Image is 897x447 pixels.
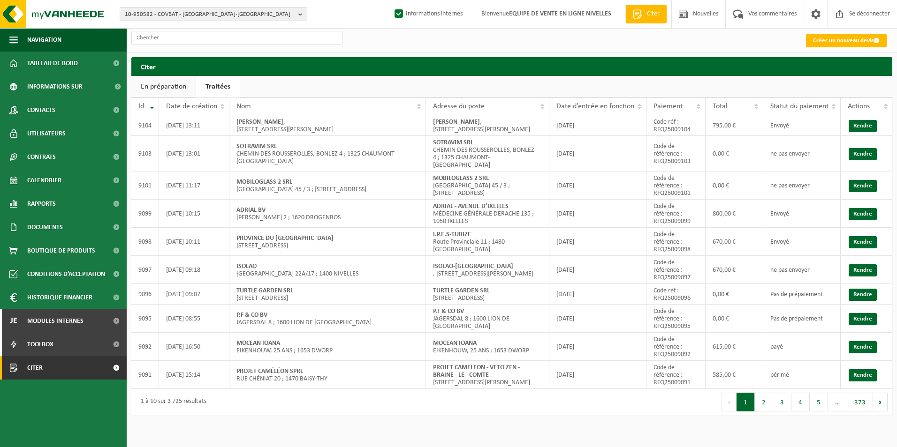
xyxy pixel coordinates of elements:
td: [DATE] 16:50 [159,333,229,361]
strong: SOTRAVIM SRL [236,143,277,150]
a: En préparation [131,76,196,97]
td: CHEMIN DES ROUSSEROLLES, BONLEZ 4 ; 1325 CHAUMONT-[GEOGRAPHIC_DATA] [229,136,426,171]
span: Conditions d’acceptation [27,262,105,286]
button: Précédent [722,393,737,411]
strong: TURTLE GARDEN SRL [236,287,293,294]
span: Date d’entrée en fonction [556,103,634,110]
span: Calendrier [27,169,61,192]
span: Citer [645,9,662,19]
a: Citer [625,5,667,23]
td: Code de référence : RFQ25009101 [646,171,706,200]
a: Rendre [849,289,877,301]
td: Code de référence : RFQ25009097 [646,256,706,284]
strong: PROVINCE DU [GEOGRAPHIC_DATA] [236,235,334,242]
span: Statut du paiement [770,103,829,110]
td: [DATE] [549,200,646,228]
td: Code de référence : RFQ25009103 [646,136,706,171]
button: 4 [791,393,810,411]
td: JAGERSDAL 8 ; 1600 LION DE [GEOGRAPHIC_DATA] [426,305,549,333]
td: 9097 [131,256,159,284]
span: Utilisateurs [27,122,66,145]
td: [STREET_ADDRESS] [229,284,426,305]
span: Modules internes [27,309,84,333]
td: [PERSON_NAME] 2 ; 1620 DROGENBOS [229,200,426,228]
button: 373 [847,393,873,411]
td: [DATE] 08:55 [159,305,229,333]
span: périmé [770,372,789,379]
span: Citer [27,356,43,380]
td: [GEOGRAPHIC_DATA] 22A/17 ; 1400 NIVELLES [229,256,426,284]
td: 0,00 € [706,171,763,200]
td: [GEOGRAPHIC_DATA] 45 / 3 ; [STREET_ADDRESS] [229,171,426,200]
span: Contacts [27,98,55,122]
td: Code de référence : RFQ25009098 [646,228,706,256]
td: [DATE] [549,228,646,256]
td: 9104 [131,115,159,136]
td: [STREET_ADDRESS][PERSON_NAME] [426,361,549,389]
span: Boutique de produits [27,239,95,262]
button: 5 [810,393,828,411]
strong: P.F & CO BV [433,308,464,315]
td: 670,00 € [706,228,763,256]
span: Pas de prépaiement [770,291,823,298]
strong: MOCEAN IOANA [433,340,477,347]
td: EIKENHOUW, 25 ANS ; 1653 DWORP [426,333,549,361]
td: [DATE] [549,284,646,305]
span: Je [9,309,18,333]
td: [STREET_ADDRESS] [426,284,549,305]
td: 9099 [131,200,159,228]
button: 1 [737,393,755,411]
font: Créer un nouveau devis [813,37,874,44]
strong: MOBILOGLASS 2 SRL [433,175,489,182]
label: Informations internes [393,7,463,21]
strong: ISOLAO-[GEOGRAPHIC_DATA] [433,263,513,270]
a: Rendre [849,148,877,160]
span: Date de création [166,103,217,110]
span: Envoyé [770,122,789,129]
td: Code de référence : RFQ25009091 [646,361,706,389]
td: [DATE] 13:01 [159,136,229,171]
span: ne pas envoyer [770,267,810,274]
td: 9098 [131,228,159,256]
td: 9092 [131,333,159,361]
td: [DATE] [549,305,646,333]
td: [DATE] 10:11 [159,228,229,256]
span: Id [138,103,144,110]
a: Rendre [849,236,877,248]
span: payé [770,343,783,350]
td: [DATE] 13:11 [159,115,229,136]
a: Rendre [849,120,877,132]
td: Code de référence : RFQ25009099 [646,200,706,228]
font: Bienvenue [481,10,611,17]
td: Code réf : RFQ25009104 [646,115,706,136]
td: 800,00 € [706,200,763,228]
a: Rendre [849,180,877,192]
span: Contrats [27,145,56,169]
span: Navigation [27,28,61,52]
td: [DATE] 09:07 [159,284,229,305]
span: Actions [848,103,870,110]
td: [DATE] 15:14 [159,361,229,389]
td: Code réf : RFQ25009096 [646,284,706,305]
span: … [828,393,847,411]
td: 9095 [131,305,159,333]
span: Nom [236,103,251,110]
strong: MOCEAN IOANA [236,340,280,347]
strong: P.F & CO BV [236,312,267,319]
td: [DATE] 10:15 [159,200,229,228]
strong: [PERSON_NAME] [236,119,283,126]
td: [DATE] 11:17 [159,171,229,200]
td: 9096 [131,284,159,305]
strong: ADRIAL - AVENUE D’IXELLES [433,203,509,210]
td: Code de référence : RFQ25009095 [646,305,706,333]
td: MÉDECINE GÉNÉRALE DERACHE 135 ; 1050 IXELLES [426,200,549,228]
td: , [STREET_ADDRESS][PERSON_NAME] [229,115,426,136]
strong: MOBILOGLASS 2 SRL [236,179,292,186]
td: Route Provinciale 11 ; 1480 [GEOGRAPHIC_DATA] [426,228,549,256]
td: [DATE] [549,333,646,361]
td: 0,00 € [706,136,763,171]
strong: TURTLE GARDEN SRL [433,287,490,294]
span: Pas de prépaiement [770,315,823,322]
button: 2 [755,393,773,411]
a: Rendre [849,369,877,381]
